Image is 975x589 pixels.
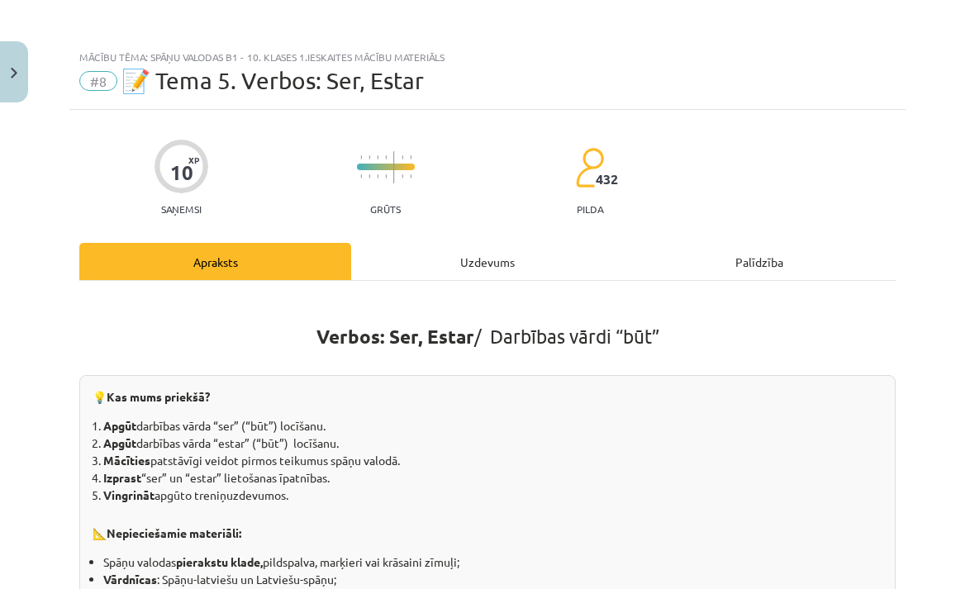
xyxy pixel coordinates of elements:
img: icon-short-line-57e1e144782c952c97e751825c79c345078a6d821885a25fce030b3d8c18986b.svg [377,155,378,159]
span: XP [188,155,199,164]
div: Apraksts [79,243,351,280]
p: 📐 [93,512,882,544]
p: Grūts [370,203,401,215]
b: Nepieciešamie materiāli: [107,525,241,540]
img: icon-short-line-57e1e144782c952c97e751825c79c345078a6d821885a25fce030b3d8c18986b.svg [369,174,370,178]
span: 📝 Tema 5. Verbos: Ser, Estar [121,67,424,94]
img: icon-short-line-57e1e144782c952c97e751825c79c345078a6d821885a25fce030b3d8c18986b.svg [360,155,362,159]
li: Spāņu valodas pildspalva, marķieri vai krāsaini zīmuļi; [103,553,882,571]
strong: Verbos: Ser, Estar [316,325,474,349]
img: icon-short-line-57e1e144782c952c97e751825c79c345078a6d821885a25fce030b3d8c18986b.svg [402,174,403,178]
img: icon-short-line-57e1e144782c952c97e751825c79c345078a6d821885a25fce030b3d8c18986b.svg [402,155,403,159]
div: Uzdevums [351,243,623,280]
li: patstāvīgi veidot pirmos teikumus spāņu valodā. [103,452,882,469]
img: icon-short-line-57e1e144782c952c97e751825c79c345078a6d821885a25fce030b3d8c18986b.svg [385,155,387,159]
img: icon-short-line-57e1e144782c952c97e751825c79c345078a6d821885a25fce030b3d8c18986b.svg [377,174,378,178]
li: apgūto treniņuzdevumos. [103,487,882,504]
strong: Vingrināt [103,487,155,502]
div: Mācību tēma: Spāņu valodas b1 - 10. klases 1.ieskaites mācību materiāls [79,51,896,63]
img: students-c634bb4e5e11cddfef0936a35e636f08e4e9abd3cc4e673bd6f9a4125e45ecb1.svg [575,147,604,188]
li: darbības vārda “ser” (“būt”) locīšanu. [103,417,882,435]
img: icon-short-line-57e1e144782c952c97e751825c79c345078a6d821885a25fce030b3d8c18986b.svg [410,155,411,159]
img: icon-short-line-57e1e144782c952c97e751825c79c345078a6d821885a25fce030b3d8c18986b.svg [360,174,362,178]
li: “ser” un “estar” lietošanas īpatnības. [103,469,882,487]
img: icon-close-lesson-0947bae3869378f0d4975bcd49f059093ad1ed9edebbc8119c70593378902aed.svg [11,68,17,78]
li: : Spāņu-latviešu un Latviešu-spāņu; [103,571,882,588]
span: #8 [79,71,117,91]
div: 10 [170,161,193,184]
p: 💡 [93,388,882,407]
p: pilda [577,203,603,215]
strong: Apgūt [103,435,136,450]
img: icon-short-line-57e1e144782c952c97e751825c79c345078a6d821885a25fce030b3d8c18986b.svg [410,174,411,178]
strong: Apgūt [103,418,136,433]
img: icon-short-line-57e1e144782c952c97e751825c79c345078a6d821885a25fce030b3d8c18986b.svg [369,155,370,159]
strong: Izprast [103,470,141,485]
h1: / Darbības vārdi “būt” [79,296,896,370]
img: icon-long-line-d9ea69661e0d244f92f715978eff75569469978d946b2353a9bb055b3ed8787d.svg [393,151,395,183]
p: Saņemsi [155,203,208,215]
b: Kas mums priekšā? [107,389,210,404]
img: icon-short-line-57e1e144782c952c97e751825c79c345078a6d821885a25fce030b3d8c18986b.svg [385,174,387,178]
strong: pierakstu klade, [176,554,263,569]
span: 432 [596,172,618,187]
div: Palīdzība [624,243,896,280]
strong: Mācīties [103,453,150,468]
strong: Vārdnīcas [103,572,157,587]
li: darbības vārda “estar” (“būt”) locīšanu. [103,435,882,452]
